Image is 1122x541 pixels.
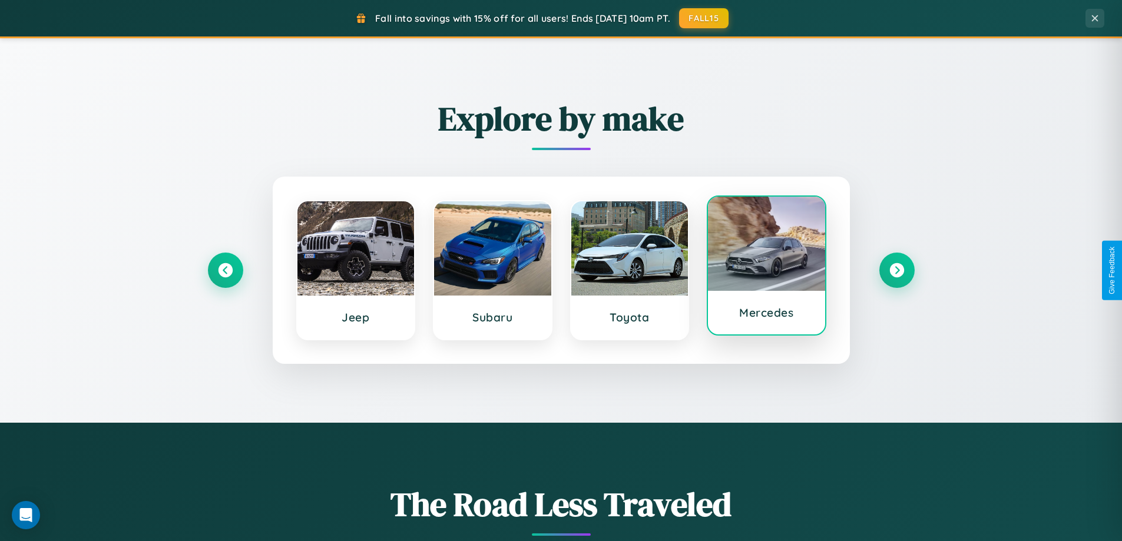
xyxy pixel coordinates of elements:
[309,310,403,324] h3: Jeep
[375,12,670,24] span: Fall into savings with 15% off for all users! Ends [DATE] 10am PT.
[720,306,813,320] h3: Mercedes
[1108,247,1116,294] div: Give Feedback
[679,8,729,28] button: FALL15
[208,96,915,141] h2: Explore by make
[12,501,40,529] div: Open Intercom Messenger
[446,310,540,324] h3: Subaru
[583,310,677,324] h3: Toyota
[208,482,915,527] h1: The Road Less Traveled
